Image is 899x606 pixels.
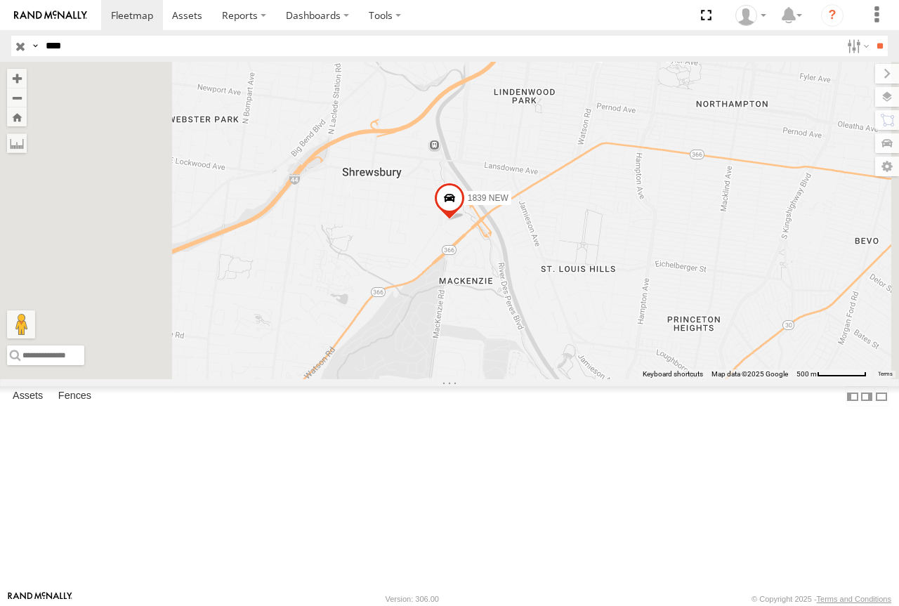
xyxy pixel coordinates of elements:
[841,36,872,56] label: Search Filter Options
[8,592,72,606] a: Visit our Website
[860,386,874,407] label: Dock Summary Table to the Right
[7,88,27,107] button: Zoom out
[6,387,50,407] label: Assets
[7,310,35,338] button: Drag Pegman onto the map to open Street View
[752,595,891,603] div: © Copyright 2025 -
[468,193,508,203] span: 1839 NEW
[730,5,771,26] div: Phil Blake
[711,370,788,378] span: Map data ©2025 Google
[875,157,899,176] label: Map Settings
[821,4,844,27] i: ?
[7,107,27,126] button: Zoom Home
[874,386,888,407] label: Hide Summary Table
[846,386,860,407] label: Dock Summary Table to the Left
[878,371,893,376] a: Terms (opens in new tab)
[51,387,98,407] label: Fences
[643,369,703,379] button: Keyboard shortcuts
[792,369,871,379] button: Map Scale: 500 m per 67 pixels
[29,36,41,56] label: Search Query
[796,370,817,378] span: 500 m
[7,69,27,88] button: Zoom in
[7,133,27,153] label: Measure
[14,11,87,20] img: rand-logo.svg
[817,595,891,603] a: Terms and Conditions
[386,595,439,603] div: Version: 306.00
